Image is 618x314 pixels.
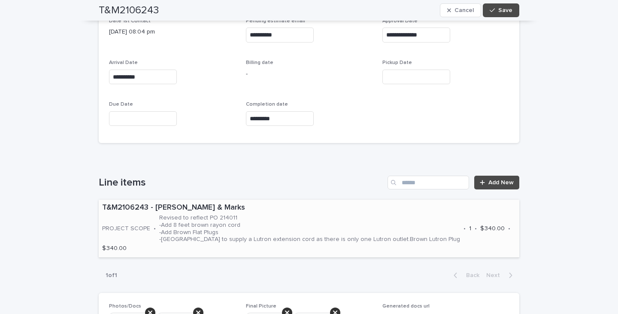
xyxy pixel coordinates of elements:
p: [DATE] 08:04 pm [109,27,236,37]
span: Cancel [454,7,474,13]
p: • [508,225,510,232]
button: Next [483,271,519,279]
p: T&M2106243 - [PERSON_NAME] & Marks [102,203,516,213]
span: Completion date [246,102,288,107]
span: Next [486,272,505,278]
p: PROJECT SCOPE [102,225,150,232]
span: Generated docs url [382,304,430,309]
p: • [154,225,156,232]
p: • [463,225,466,232]
p: 1 [469,225,471,232]
span: Date 1st Contact [109,18,151,24]
p: 1 of 1 [99,265,124,286]
span: Add New [488,180,514,186]
span: Arrival Date [109,60,138,65]
span: Approval Date [382,18,418,24]
span: Back [461,272,479,278]
span: Photos/Docs [109,304,141,309]
a: T&M2106243 - [PERSON_NAME] & MarksPROJECT SCOPE•Revised to reflect PO 214011 -Add 8 feet brown ra... [99,200,519,258]
button: Back [447,271,483,279]
h2: T&M2106243 [99,4,159,17]
span: Final Picture [246,304,276,309]
p: Revised to reflect PO 214011 -Add 8 feet brown rayon cord -Add Brown Flat Plugs -[GEOGRAPHIC_DATA... [159,214,460,243]
p: $ 340.00 [480,225,505,232]
input: Search [388,176,469,189]
span: Due Date [109,102,133,107]
span: Pickup Date [382,60,412,65]
span: Billing date [246,60,273,65]
button: Cancel [440,3,481,17]
p: • [475,225,477,232]
p: $ 340.00 [102,245,127,252]
a: Add New [474,176,519,189]
p: - [246,70,373,79]
h1: Line items [99,177,384,189]
span: Pending estimate email [246,18,305,24]
button: Save [483,3,519,17]
span: Save [498,7,512,13]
